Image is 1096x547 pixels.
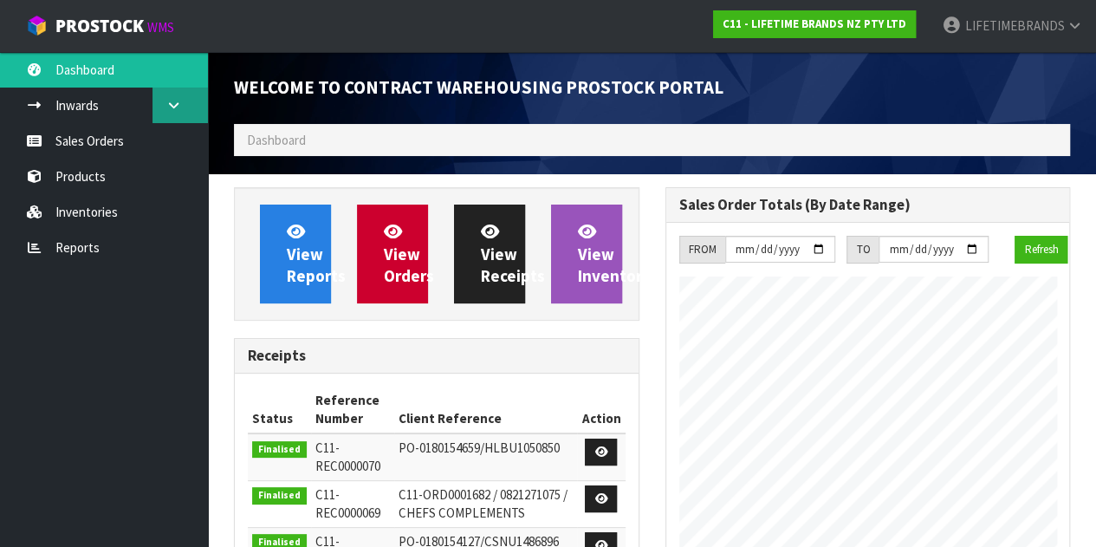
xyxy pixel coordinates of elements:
[399,486,567,521] span: C11-ORD0001682 / 0821271075 / CHEFS COMPLEMENTS
[287,221,346,286] span: View Reports
[26,15,48,36] img: cube-alt.png
[248,348,626,364] h3: Receipts
[577,387,625,433] th: Action
[578,221,651,286] span: View Inventory
[394,387,578,433] th: Client Reference
[311,387,394,433] th: Reference Number
[147,19,174,36] small: WMS
[964,17,1064,34] span: LIFETIMEBRANDS
[481,221,545,286] span: View Receipts
[252,441,307,459] span: Finalised
[454,205,525,303] a: ViewReceipts
[846,236,879,264] div: TO
[723,16,906,31] strong: C11 - LIFETIME BRANDS NZ PTY LTD
[357,205,428,303] a: ViewOrders
[252,487,307,505] span: Finalised
[315,440,380,474] span: C11-REC0000070
[55,15,144,37] span: ProStock
[551,205,622,303] a: ViewInventory
[679,236,725,264] div: FROM
[399,440,560,456] span: PO-0180154659/HLBU1050850
[315,486,380,521] span: C11-REC0000069
[234,76,723,99] span: Welcome to Contract Warehousing ProStock Portal
[679,197,1057,213] h3: Sales Order Totals (By Date Range)
[260,205,331,303] a: ViewReports
[248,387,311,433] th: Status
[1015,236,1067,264] button: Refresh
[384,221,434,286] span: View Orders
[247,132,306,148] span: Dashboard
